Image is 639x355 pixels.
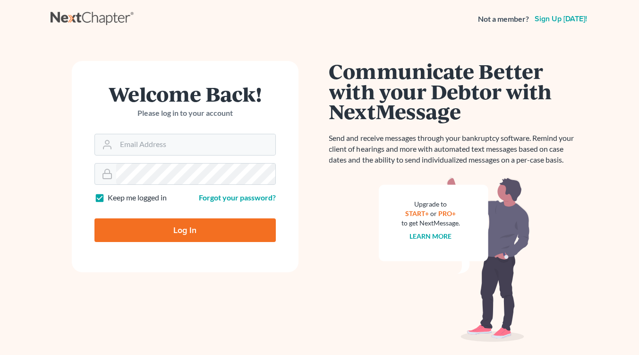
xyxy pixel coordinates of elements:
[108,192,167,203] label: Keep me logged in
[430,209,437,217] span: or
[438,209,456,217] a: PRO+
[401,199,460,209] div: Upgrade to
[94,108,276,119] p: Please log in to your account
[533,15,589,23] a: Sign up [DATE]!
[379,177,530,342] img: nextmessage_bg-59042aed3d76b12b5cd301f8e5b87938c9018125f34e5fa2b7a6b67550977c72.svg
[199,193,276,202] a: Forgot your password?
[478,14,529,25] strong: Not a member?
[401,218,460,228] div: to get NextMessage.
[409,232,452,240] a: Learn more
[329,133,579,165] p: Send and receive messages through your bankruptcy software. Remind your client of hearings and mo...
[116,134,275,155] input: Email Address
[94,218,276,242] input: Log In
[94,84,276,104] h1: Welcome Back!
[329,61,579,121] h1: Communicate Better with your Debtor with NextMessage
[405,209,429,217] a: START+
